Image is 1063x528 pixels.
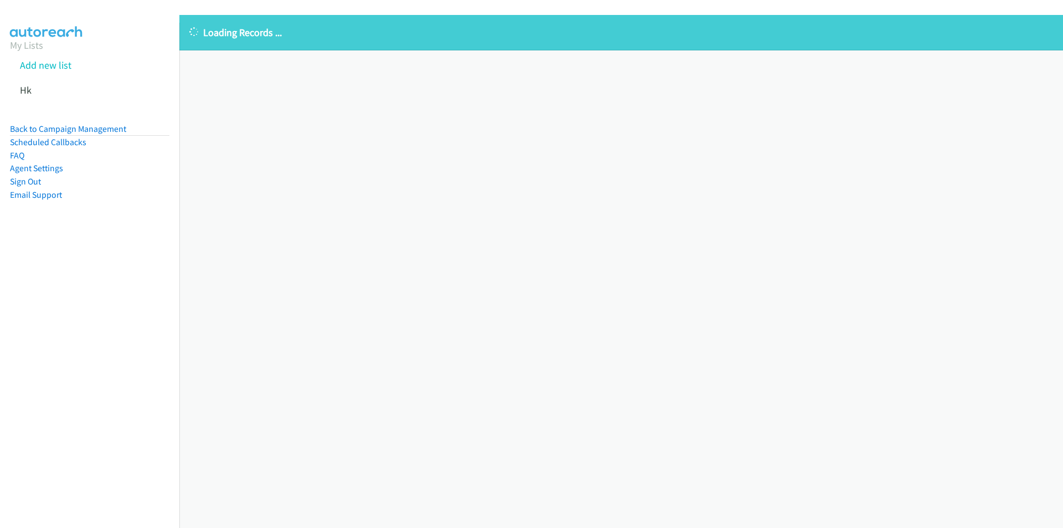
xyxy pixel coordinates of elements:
[10,189,62,200] a: Email Support
[189,25,1053,40] p: Loading Records ...
[10,176,41,187] a: Sign Out
[20,84,32,96] a: Hk
[10,137,86,147] a: Scheduled Callbacks
[20,59,71,71] a: Add new list
[10,163,63,173] a: Agent Settings
[10,124,126,134] a: Back to Campaign Management
[10,39,43,52] a: My Lists
[10,150,24,161] a: FAQ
